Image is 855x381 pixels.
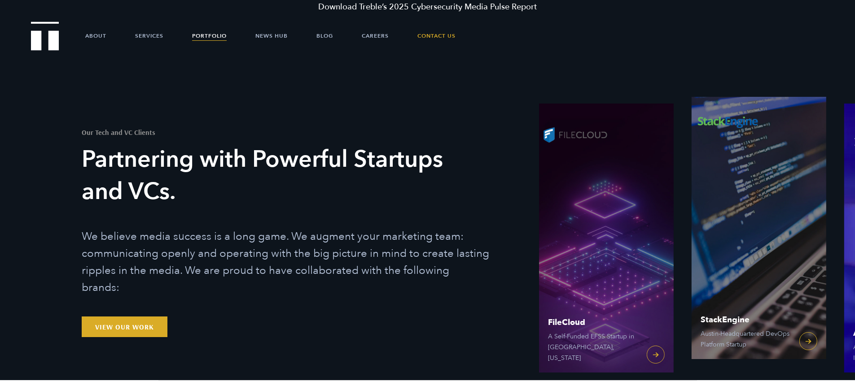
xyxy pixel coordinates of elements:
a: About [85,22,106,49]
span: Austin-Headquartered DevOps Platform Startup [701,329,790,350]
h3: Partnering with Powerful Startups and VCs. [82,143,490,208]
img: StackEngine logo [692,104,763,139]
a: Blog [316,22,333,49]
span: A Self-Funded EFSS Startup in [GEOGRAPHIC_DATA], [US_STATE] [548,331,638,364]
img: FileCloud logo [539,117,611,153]
span: StackEngine [701,316,790,324]
a: Careers [362,22,389,49]
a: FileCloud [539,104,674,372]
span: FileCloud [548,319,638,327]
img: Treble logo [31,22,59,50]
a: Treble Homepage [31,22,58,50]
a: Contact Us [417,22,456,49]
p: We believe media success is a long game. We augment your marketing team: communicating openly and... [82,228,490,296]
a: View Our Work [82,316,167,337]
h1: Our Tech and VC Clients [82,129,490,136]
a: StackEngine [692,90,826,359]
a: News Hub [255,22,288,49]
a: Services [135,22,163,49]
a: Portfolio [192,22,227,49]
